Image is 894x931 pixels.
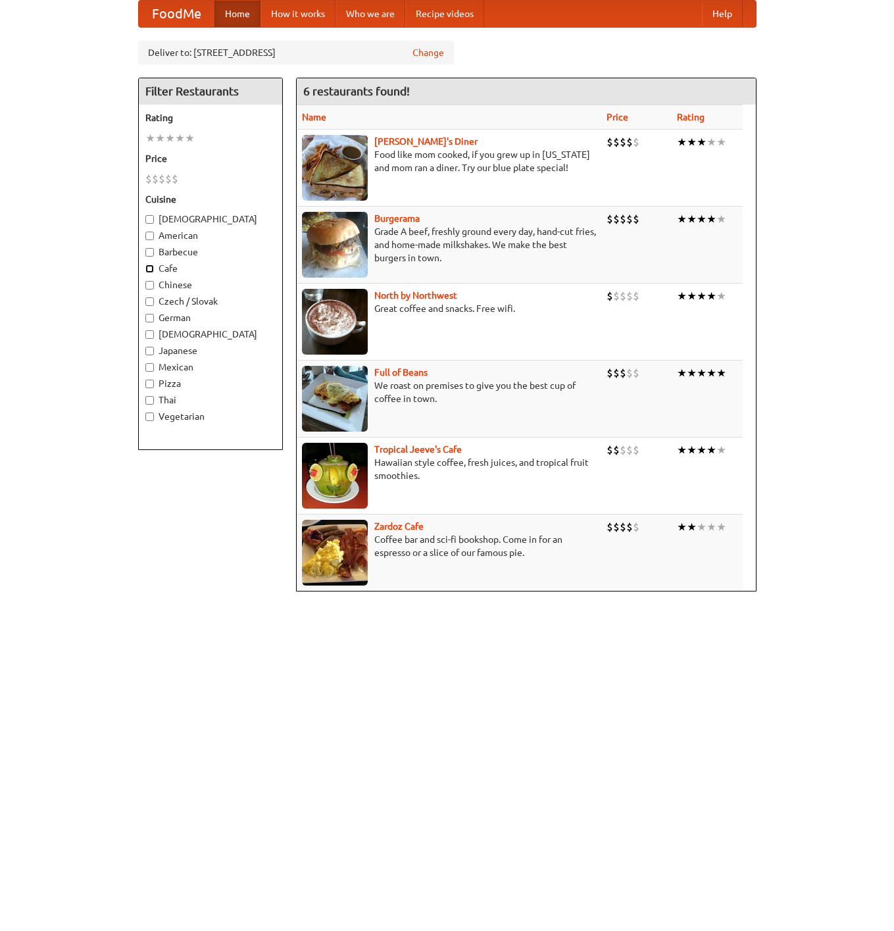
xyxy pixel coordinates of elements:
[374,444,462,455] a: Tropical Jeeve's Cafe
[145,232,154,240] input: American
[145,380,154,388] input: Pizza
[145,377,276,390] label: Pizza
[707,135,716,149] li: ★
[677,443,687,457] li: ★
[145,393,276,407] label: Thai
[145,193,276,206] h5: Cuisine
[626,443,633,457] li: $
[405,1,484,27] a: Recipe videos
[138,41,454,64] div: Deliver to: [STREET_ADDRESS]
[697,135,707,149] li: ★
[716,212,726,226] li: ★
[633,135,639,149] li: $
[687,289,697,303] li: ★
[607,443,613,457] li: $
[145,215,154,224] input: [DEMOGRAPHIC_DATA]
[687,135,697,149] li: ★
[145,152,276,165] h5: Price
[613,366,620,380] li: $
[302,456,596,482] p: Hawaiian style coffee, fresh juices, and tropical fruit smoothies.
[620,366,626,380] li: $
[677,366,687,380] li: ★
[716,135,726,149] li: ★
[145,281,154,289] input: Chinese
[145,111,276,124] h5: Rating
[145,361,276,374] label: Mexican
[139,78,282,105] h4: Filter Restaurants
[613,212,620,226] li: $
[697,212,707,226] li: ★
[607,135,613,149] li: $
[145,245,276,259] label: Barbecue
[687,520,697,534] li: ★
[185,131,195,145] li: ★
[145,311,276,324] label: German
[145,278,276,291] label: Chinese
[145,347,154,355] input: Japanese
[374,367,428,378] a: Full of Beans
[687,212,697,226] li: ★
[607,112,628,122] a: Price
[145,413,154,421] input: Vegetarian
[633,212,639,226] li: $
[145,262,276,275] label: Cafe
[302,520,368,586] img: zardoz.jpg
[374,213,420,224] b: Burgerama
[620,135,626,149] li: $
[145,295,276,308] label: Czech / Slovak
[677,212,687,226] li: ★
[302,533,596,559] p: Coffee bar and sci-fi bookshop. Come in for an espresso or a slice of our famous pie.
[145,410,276,423] label: Vegetarian
[626,366,633,380] li: $
[677,135,687,149] li: ★
[145,213,276,226] label: [DEMOGRAPHIC_DATA]
[620,212,626,226] li: $
[145,264,154,273] input: Cafe
[152,172,159,186] li: $
[697,289,707,303] li: ★
[302,379,596,405] p: We roast on premises to give you the best cup of coffee in town.
[335,1,405,27] a: Who we are
[302,112,326,122] a: Name
[626,289,633,303] li: $
[145,396,154,405] input: Thai
[302,135,368,201] img: sallys.jpg
[620,443,626,457] li: $
[697,366,707,380] li: ★
[607,289,613,303] li: $
[620,520,626,534] li: $
[607,366,613,380] li: $
[626,520,633,534] li: $
[697,443,707,457] li: ★
[374,290,457,301] b: North by Northwest
[716,443,726,457] li: ★
[145,229,276,242] label: American
[165,172,172,186] li: $
[145,344,276,357] label: Japanese
[687,366,697,380] li: ★
[303,85,410,97] ng-pluralize: 6 restaurants found!
[172,172,178,186] li: $
[687,443,697,457] li: ★
[159,172,165,186] li: $
[374,521,424,532] b: Zardoz Cafe
[302,289,368,355] img: north.jpg
[214,1,261,27] a: Home
[302,443,368,509] img: jeeves.jpg
[302,302,596,315] p: Great coffee and snacks. Free wifi.
[716,289,726,303] li: ★
[613,443,620,457] li: $
[702,1,743,27] a: Help
[145,314,154,322] input: German
[175,131,185,145] li: ★
[620,289,626,303] li: $
[374,136,478,147] a: [PERSON_NAME]'s Diner
[302,148,596,174] p: Food like mom cooked, if you grew up in [US_STATE] and mom ran a diner. Try our blue plate special!
[677,112,705,122] a: Rating
[302,225,596,264] p: Grade A beef, freshly ground every day, hand-cut fries, and home-made milkshakes. We make the bes...
[677,289,687,303] li: ★
[412,46,444,59] a: Change
[145,297,154,306] input: Czech / Slovak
